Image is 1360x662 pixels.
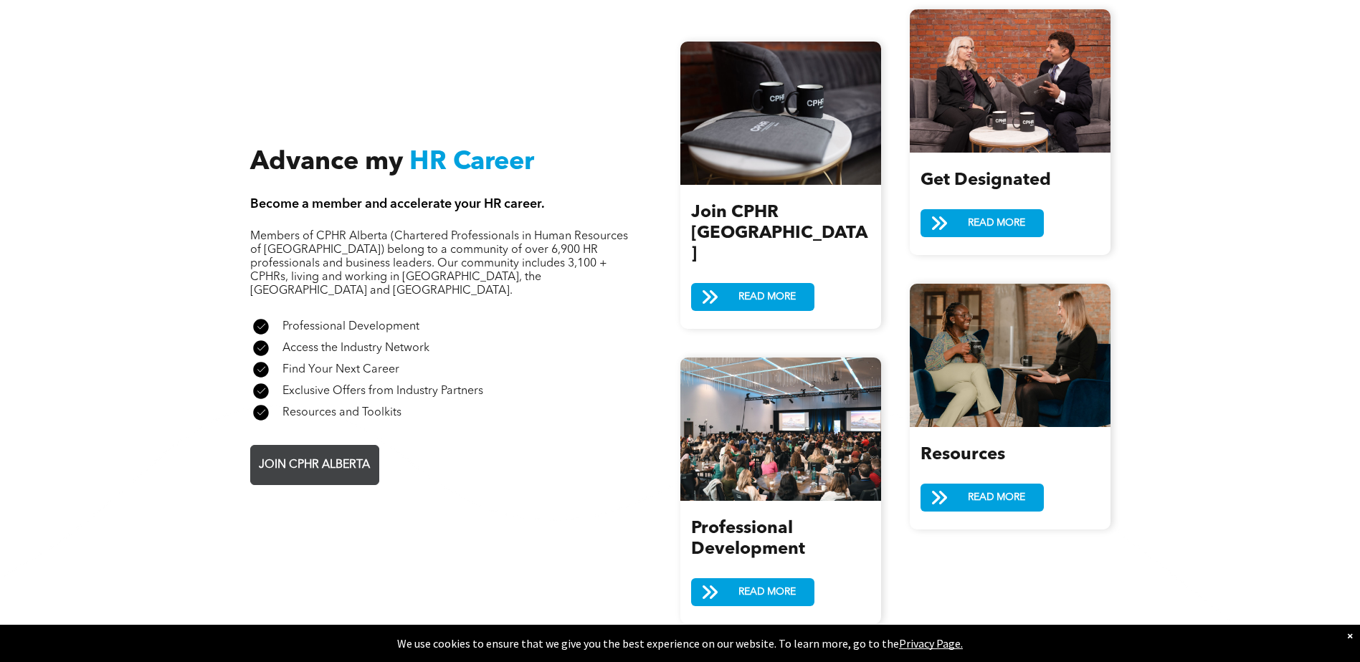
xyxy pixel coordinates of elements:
[691,283,814,311] a: READ MORE
[282,321,419,332] span: Professional Development
[1347,628,1353,643] div: Dismiss notification
[899,636,963,651] a: Privacy Page.
[282,364,399,375] span: Find Your Next Career
[691,204,867,263] span: Join CPHR [GEOGRAPHIC_DATA]
[409,150,534,176] span: HR Career
[282,385,483,397] span: Exclusive Offers from Industry Partners
[921,484,1044,512] a: READ MORE
[250,445,379,485] a: JOIN CPHR ALBERTA
[963,484,1030,511] span: READ MORE
[921,446,1005,464] span: Resources
[282,342,429,354] span: Access the Industry Network
[733,284,801,310] span: READ MORE
[733,579,801,605] span: READ MORE
[250,150,403,176] span: Advance my
[921,172,1051,189] span: Get Designated
[921,209,1044,237] a: READ MORE
[963,210,1030,236] span: READ MORE
[282,407,401,418] span: Resources and Toolkits
[250,198,545,211] span: Become a member and accelerate your HR career.
[254,451,375,479] span: JOIN CPHR ALBERTA
[691,578,814,606] a: READ MORE
[250,231,628,297] span: Members of CPHR Alberta (Chartered Professionals in Human Resources of [GEOGRAPHIC_DATA]) belong ...
[691,520,805,558] span: Professional Development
